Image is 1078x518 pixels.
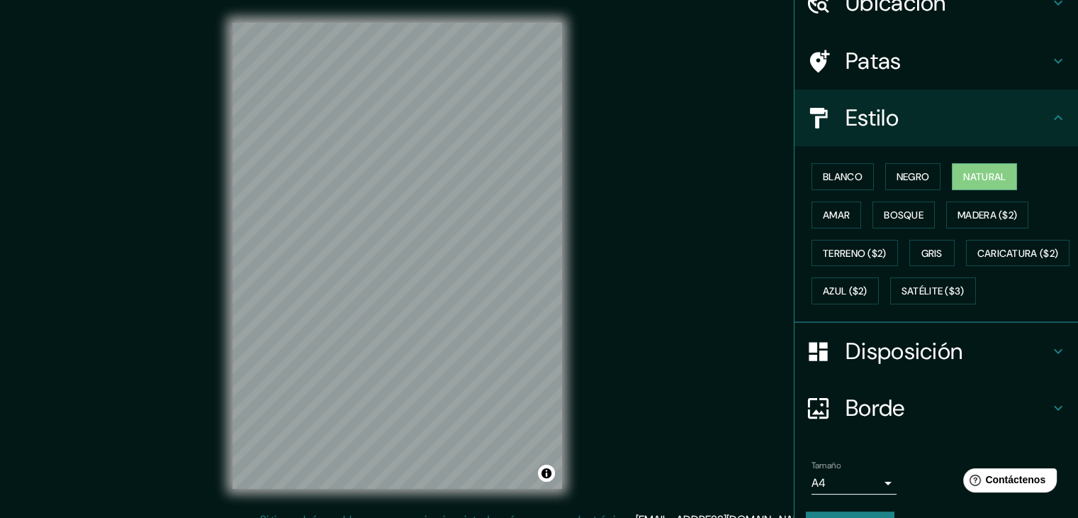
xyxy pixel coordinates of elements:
[812,277,879,304] button: Azul ($2)
[885,163,941,190] button: Negro
[890,277,976,304] button: Satélite ($3)
[902,285,965,298] font: Satélite ($3)
[958,209,1017,221] font: Madera ($2)
[795,89,1078,146] div: Estilo
[921,247,943,260] font: Gris
[812,240,898,267] button: Terreno ($2)
[909,240,955,267] button: Gris
[812,202,861,228] button: Amar
[897,170,930,183] font: Negro
[823,247,887,260] font: Terreno ($2)
[812,460,841,471] font: Tamaño
[795,323,1078,380] div: Disposición
[846,336,962,366] font: Disposición
[966,240,1070,267] button: Caricatura ($2)
[812,475,826,490] font: A4
[823,170,863,183] font: Blanco
[952,163,1017,190] button: Natural
[884,209,923,221] font: Bosque
[812,472,897,495] div: A4
[846,46,902,76] font: Patas
[946,202,1028,228] button: Madera ($2)
[977,247,1059,260] font: Caricatura ($2)
[846,393,905,423] font: Borde
[823,285,868,298] font: Azul ($2)
[823,209,850,221] font: Amar
[232,23,562,489] canvas: Mapa
[795,33,1078,89] div: Patas
[952,463,1062,502] iframe: Lanzador de widgets de ayuda
[846,103,899,133] font: Estilo
[963,170,1006,183] font: Natural
[538,465,555,482] button: Activar o desactivar atribución
[795,380,1078,436] div: Borde
[872,202,935,228] button: Bosque
[812,163,874,190] button: Blanco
